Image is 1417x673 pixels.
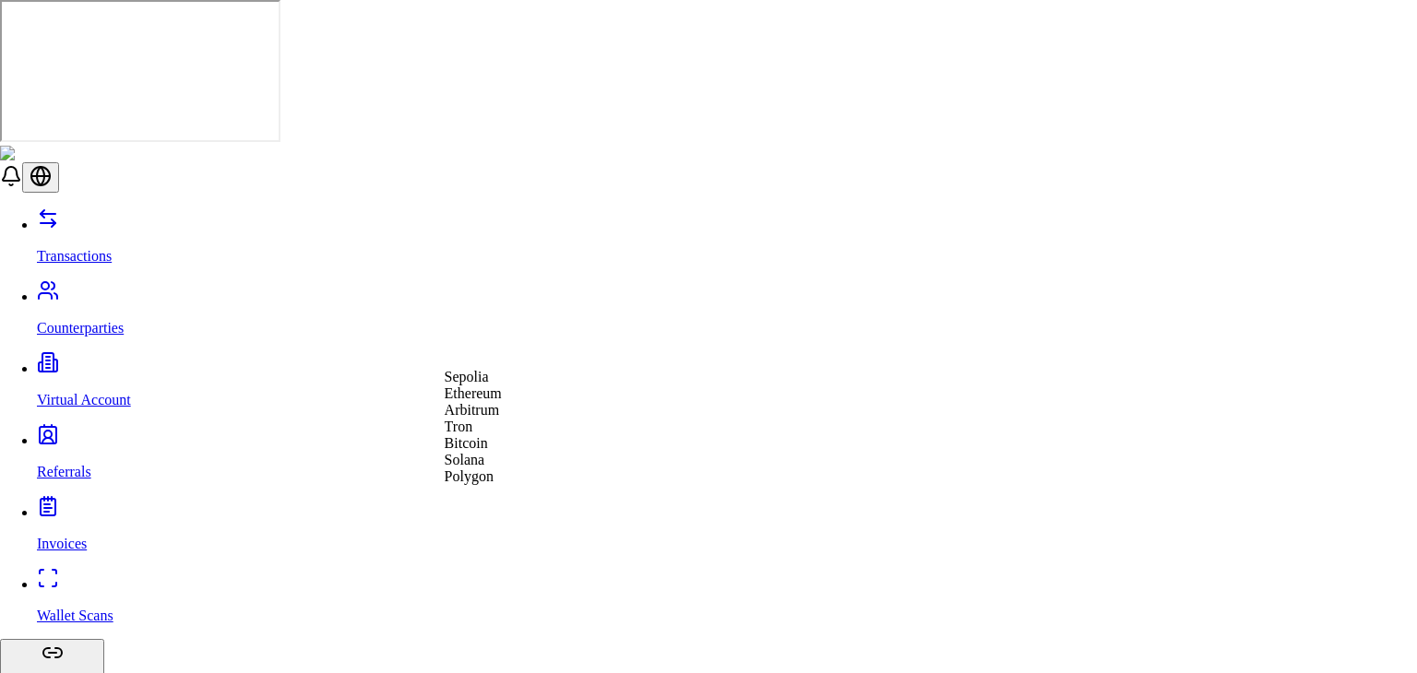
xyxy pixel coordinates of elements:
span: Solana [445,452,485,467]
span: Arbitrum [445,402,500,418]
span: Sepolia [445,369,489,384]
span: Ethereum [445,385,502,401]
span: Polygon [445,468,494,484]
span: Tron [445,419,473,434]
span: Bitcoin [445,435,488,451]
